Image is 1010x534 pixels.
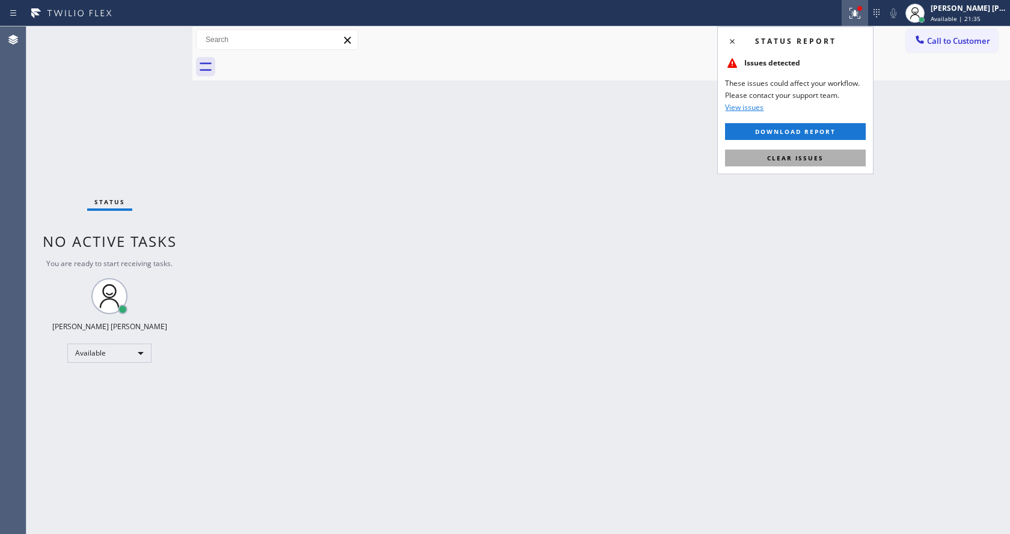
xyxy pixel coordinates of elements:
input: Search [197,30,358,49]
button: Call to Customer [906,29,998,52]
button: Mute [885,5,902,22]
span: Call to Customer [927,35,990,46]
span: No active tasks [43,231,177,251]
div: [PERSON_NAME] [PERSON_NAME] [52,321,167,332]
span: Available | 21:35 [931,14,981,23]
span: You are ready to start receiving tasks. [46,258,173,269]
div: [PERSON_NAME] [PERSON_NAME] [931,3,1006,13]
span: Status [94,198,125,206]
div: Available [67,344,151,363]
